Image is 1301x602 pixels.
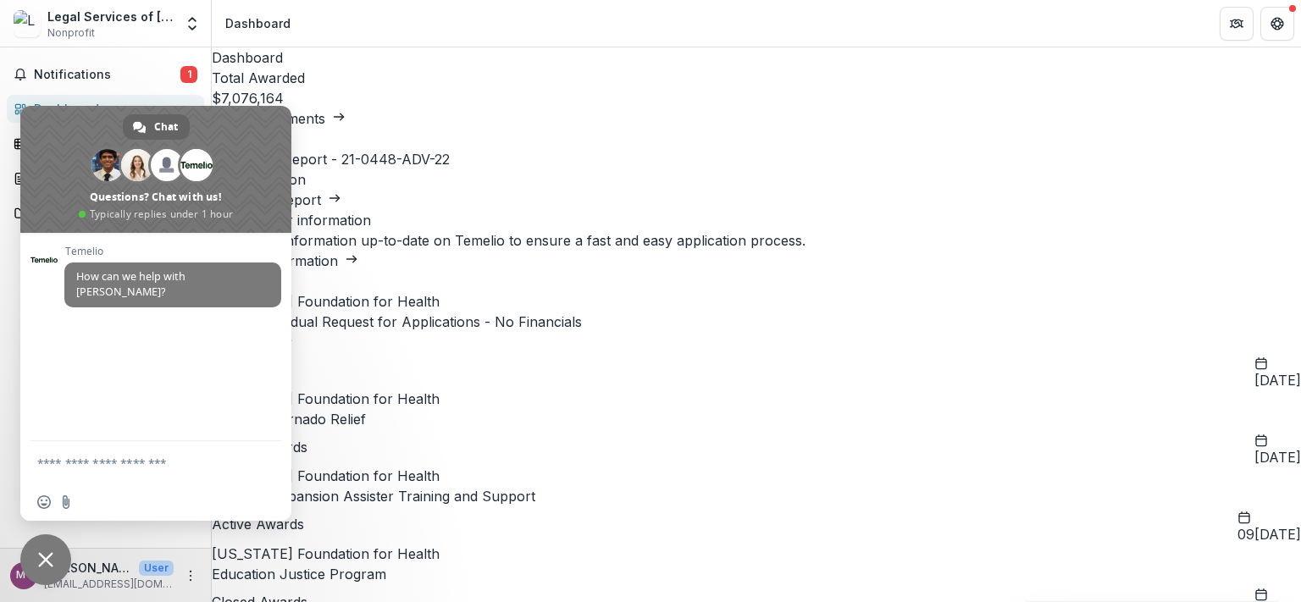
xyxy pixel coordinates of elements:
[212,129,1301,149] h2: Next Report
[44,559,132,577] p: [PERSON_NAME] <[EMAIL_ADDRESS][DOMAIN_NAME]>
[44,577,174,592] p: [EMAIL_ADDRESS][DOMAIN_NAME]
[16,570,32,581] div: Ms. Juliana Greenfield <jkgreenfield@lsem.org>
[1260,7,1294,41] button: Get Help
[76,269,185,299] span: How can we help with [PERSON_NAME]?
[14,10,41,37] img: Legal Services of Eastern Missouri, Inc.
[180,66,197,83] span: 1
[212,466,1301,486] p: [US_STATE] Foundation for Health
[212,566,386,583] a: Education Justice Program
[7,61,204,88] button: Notifications1
[7,199,204,227] a: Documents
[212,488,535,505] a: Medicaid Expansion Assister Training and Support
[37,441,241,483] textarea: Compose your message...
[180,566,201,586] button: More
[212,149,1301,169] h3: MFH Final Report - 21-0448-ADV-22
[20,534,71,585] a: Close chat
[212,88,1301,108] h3: $7,076,164
[212,291,1301,312] p: [US_STATE] Foundation for Health
[47,8,174,25] div: Legal Services of [GEOGRAPHIC_DATA][US_STATE], Inc.
[7,95,204,123] a: Dashboard
[1220,7,1254,41] button: Partners
[212,389,1301,409] p: [US_STATE] Foundation for Health
[139,561,174,576] p: User
[37,495,51,509] span: Insert an emoji
[212,313,582,330] a: 2025 - Individual Request for Applications - No Financials
[225,14,291,32] div: Dashboard
[64,246,281,257] span: Temelio
[1254,450,1301,466] span: [DATE]
[212,68,1301,88] h2: Total Awarded
[34,68,180,82] span: Notifications
[59,495,73,509] span: Send a file
[212,271,1301,291] h2: Proposals
[7,164,204,192] a: Proposals
[1237,527,1301,543] span: 09[DATE]
[34,100,191,118] div: Dashboard
[1254,373,1301,389] span: [DATE]
[154,114,178,140] span: Chat
[47,25,95,41] span: Nonprofit
[212,516,304,533] span: Active Awards
[212,47,1301,68] h1: Dashboard
[212,169,1301,190] p: No description
[180,7,204,41] button: Open entity switcher
[212,230,1301,251] h3: Keep your information up-to-date on Temelio to ensure a fast and easy application process.
[212,210,1301,230] h2: Update your information
[219,11,297,36] nav: breadcrumb
[7,130,204,157] a: Tasks
[123,114,190,140] a: Chat
[212,544,1301,564] p: [US_STATE] Foundation for Health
